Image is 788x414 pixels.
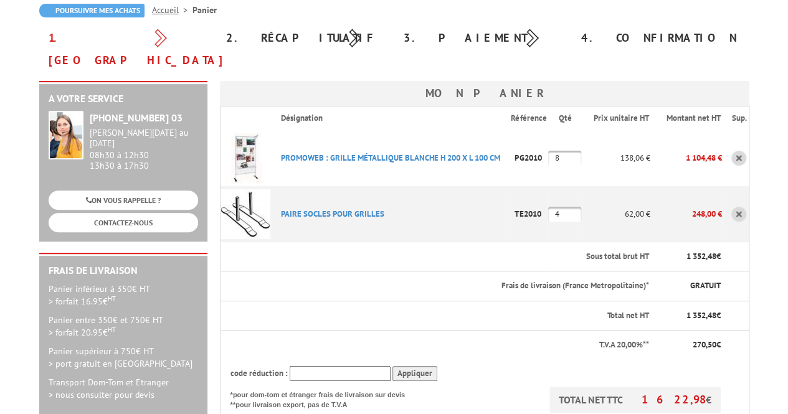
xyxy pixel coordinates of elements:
[49,93,198,105] h2: A votre service
[230,310,649,322] p: Total net HT
[49,191,198,210] a: ON VOUS RAPPELLE ?
[511,147,548,169] p: PG2010
[49,314,198,339] p: Panier entre 350€ et 750€ HT
[660,251,720,263] p: €
[49,376,198,401] p: Transport Dom-Tom et Etranger
[230,339,649,351] p: T.V.A 20,00%**
[90,128,198,171] div: 08h30 à 12h30 13h30 à 17h30
[220,81,749,106] h3: Mon panier
[582,147,650,169] p: 138,06 €
[192,4,217,16] li: Panier
[49,213,198,232] a: CONTACTEZ-NOUS
[39,27,217,72] div: 1. [GEOGRAPHIC_DATA]
[549,387,721,413] p: TOTAL NET TTC €
[49,327,116,338] span: > forfait 20.95€
[39,4,145,17] a: Poursuivre mes achats
[650,147,721,169] p: 1 104,48 €
[221,133,270,183] img: PROMOWEB : GRILLE MéTALLIQUE BLANCHE H 200 X L 100 CM
[686,310,716,321] span: 1 352,48
[548,106,582,130] th: Qté
[582,203,650,225] p: 62,00 €
[152,4,192,16] a: Accueil
[660,113,720,125] p: Montant net HT
[221,189,270,239] img: PAIRE SOCLES POUR GRILLES
[722,106,749,130] th: Sup.
[650,203,721,225] p: 248,00 €
[394,27,572,49] div: 3. Paiement
[49,345,198,370] p: Panier supérieur à 750€ HT
[511,113,547,125] p: Référence
[90,111,183,124] strong: [PHONE_NUMBER] 03
[217,27,394,49] div: 2. Récapitulatif
[49,265,198,276] h2: Frais de Livraison
[49,358,192,369] span: > port gratuit en [GEOGRAPHIC_DATA]
[108,325,116,334] sup: HT
[642,392,706,407] span: 1 622,98
[281,209,384,219] a: PAIRE SOCLES POUR GRILLES
[660,310,720,322] p: €
[686,251,716,261] span: 1 352,48
[281,153,500,163] a: PROMOWEB : GRILLE MéTALLIQUE BLANCHE H 200 X L 100 CM
[693,339,716,350] span: 270,50
[271,106,511,130] th: Désignation
[49,296,116,307] span: > forfait 16.95€
[281,280,648,292] p: Frais de livraison (France Metropolitaine)*
[49,389,154,400] span: > nous consulter pour devis
[592,113,648,125] p: Prix unitaire HT
[230,368,288,379] span: code réduction :
[230,387,417,410] p: *pour dom-tom et étranger frais de livraison sur devis **pour livraison export, pas de T.V.A
[108,294,116,303] sup: HT
[271,242,650,271] th: Sous total brut HT
[660,339,720,351] p: €
[90,128,198,149] div: [PERSON_NAME][DATE] au [DATE]
[572,27,749,49] div: 4. Confirmation
[49,111,83,159] img: widget-service.jpg
[690,280,721,291] span: GRATUIT
[511,203,548,225] p: TE2010
[49,283,198,308] p: Panier inférieur à 350€ HT
[392,366,437,382] input: Appliquer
